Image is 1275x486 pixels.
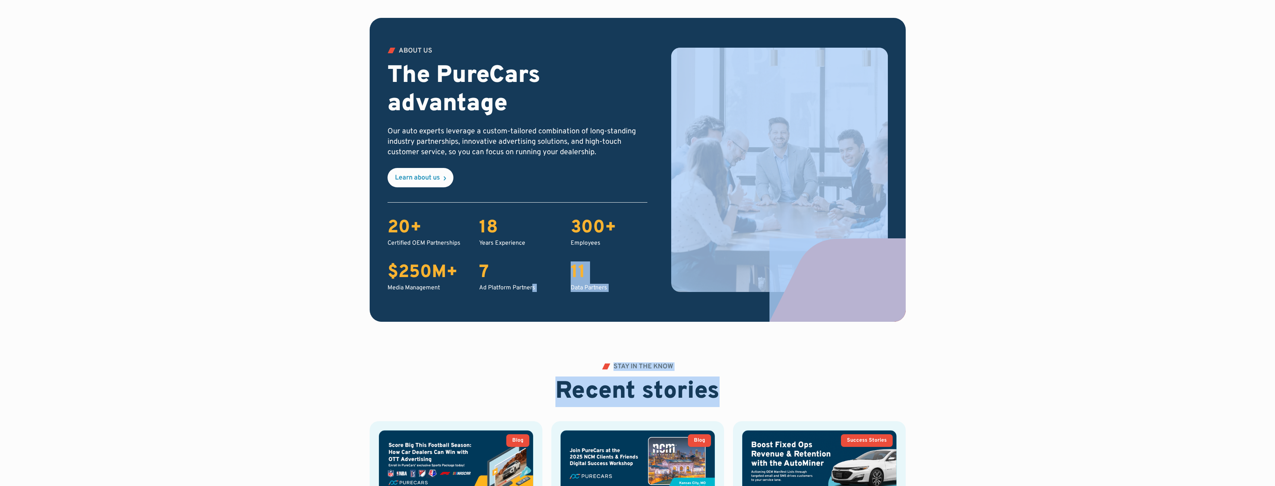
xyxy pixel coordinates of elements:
h2: Recent stories [555,378,720,406]
a: Learn about us [388,168,453,187]
div: STAY IN THE KNOW [613,363,673,370]
div: Certified OEM Partnerships [388,239,464,247]
div: Media Management [388,284,464,292]
div: Success Stories [847,438,887,443]
div: 18 [479,217,556,239]
div: 7 [479,262,556,284]
div: Data Partners [571,284,647,292]
div: 11 [571,262,647,284]
div: Learn about us [395,175,440,181]
div: Ad Platform Partners [479,284,556,292]
h2: The PureCars advantage [388,62,647,119]
div: 300+ [571,217,647,239]
div: ABOUT US [399,48,432,54]
div: $250M+ [388,262,464,284]
div: 20+ [388,217,464,239]
div: Blog [512,438,523,443]
img: team photo [671,48,888,292]
div: Employees [571,239,647,247]
div: Years Experience [479,239,556,247]
div: Blog [694,438,705,443]
p: Our auto experts leverage a custom-tailored combination of long-standing industry partnerships, i... [388,126,647,158]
